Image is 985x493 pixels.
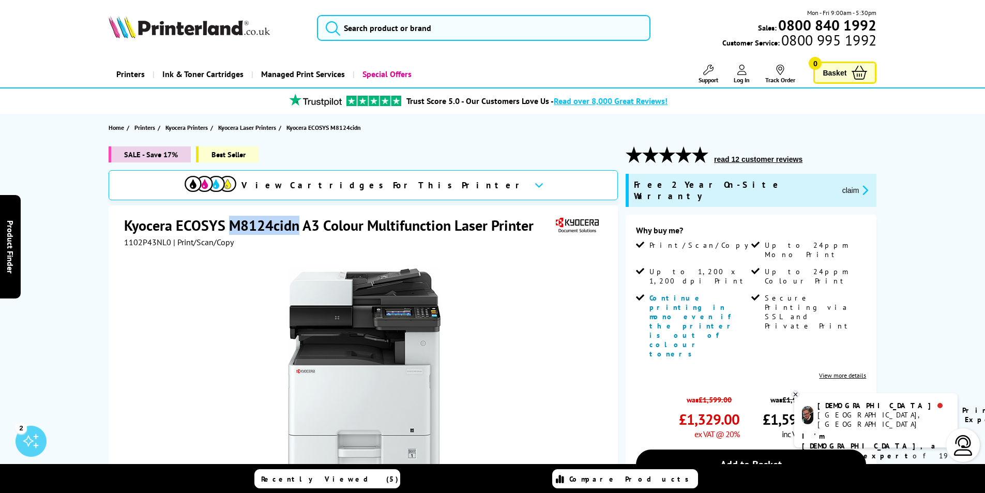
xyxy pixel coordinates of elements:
span: Product Finder [5,220,16,273]
strike: £1,918.80 [782,395,815,405]
span: Kyocera Printers [165,122,208,133]
a: Trust Score 5.0 - Our Customers Love Us -Read over 8,000 Great Reviews! [406,96,668,106]
a: Printers [109,61,153,87]
b: 0800 840 1992 [778,16,876,35]
span: ex VAT @ 20% [694,429,739,439]
a: Support [699,65,718,84]
a: Compare Products [552,469,698,488]
span: Up to 24ppm Mono Print [765,241,864,259]
a: Kyocera Printers [165,122,210,133]
a: Printers [134,122,158,133]
span: Ink & Toner Cartridges [162,61,244,87]
div: 2 [16,422,27,434]
span: Continue printing in mono even if the printer is out of colour toners [649,293,736,358]
span: Kyocera Laser Printers [218,122,276,133]
span: Secure Printing via SSL and Private Print [765,293,864,331]
span: Recently Viewed (5) [261,474,399,484]
span: Read over 8,000 Great Reviews! [554,96,668,106]
img: chris-livechat.png [802,406,813,424]
span: 1102P43NL0 [124,237,171,247]
span: Print/Scan/Copy [649,241,756,250]
span: Up to 1,200 x 1,200 dpi Print [649,267,749,286]
a: Kyocera ECOSYS M8124cidn [286,122,363,133]
img: Kyocera [553,216,601,235]
div: Why buy me? [636,225,866,241]
div: [DEMOGRAPHIC_DATA] [817,401,949,410]
a: Printerland Logo [109,16,305,40]
a: Basket 0 [813,62,876,84]
input: Search product or brand [317,15,650,41]
span: Kyocera ECOSYS M8124cidn [286,122,361,133]
span: £1,594.80 [763,410,823,429]
img: user-headset-light.svg [953,435,974,456]
span: Printers [134,122,155,133]
img: trustpilot rating [284,94,346,107]
button: promo-description [839,184,872,196]
img: Kyocera ECOSYS M8124cidn [263,268,466,471]
a: Special Offers [353,61,419,87]
span: Sales: [758,23,777,33]
span: Best Seller [196,146,259,162]
span: Customer Service: [722,35,876,48]
a: View more details [819,371,866,379]
span: £1,329.00 [679,410,739,429]
span: Free 2 Year On-Site Warranty [634,179,834,202]
strike: £1,599.00 [699,395,732,405]
img: trustpilot rating [346,96,401,106]
img: Printerland Logo [109,16,270,38]
img: cmyk-icon.svg [185,176,236,192]
b: I'm [DEMOGRAPHIC_DATA], a printer expert [802,431,938,460]
span: 0800 995 1992 [780,35,876,45]
span: | Print/Scan/Copy [173,237,234,247]
span: Compare Products [569,474,694,484]
a: Home [109,122,127,133]
span: Basket [823,66,846,80]
a: Log In [734,65,750,84]
a: Track Order [765,65,795,84]
span: was [679,390,739,405]
a: Add to Basket [636,450,866,480]
span: View Cartridges For This Printer [241,180,526,191]
button: read 12 customer reviews [711,155,806,164]
span: Log In [734,76,750,84]
a: Managed Print Services [251,61,353,87]
span: was [763,390,823,405]
span: Up to 24ppm Colour Print [765,267,864,286]
a: Ink & Toner Cartridges [153,61,251,87]
span: Home [109,122,124,133]
div: [GEOGRAPHIC_DATA], [GEOGRAPHIC_DATA] [817,410,949,429]
a: Recently Viewed (5) [254,469,400,488]
span: inc VAT [782,429,804,439]
h1: Kyocera ECOSYS M8124cidn A3 Colour Multifunction Laser Printer [124,216,544,235]
span: 0 [809,57,822,70]
p: of 19 years! Leave me a message and I'll respond ASAP [802,431,950,490]
a: 0800 840 1992 [777,20,876,30]
span: Mon - Fri 9:00am - 5:30pm [807,8,876,18]
a: Kyocera Laser Printers [218,122,279,133]
span: SALE - Save 17% [109,146,191,162]
span: Support [699,76,718,84]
